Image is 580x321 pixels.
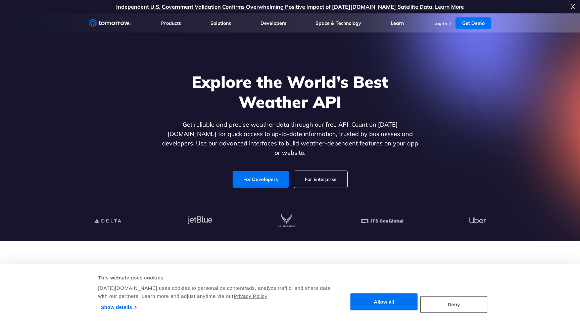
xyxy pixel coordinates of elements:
a: Home link [89,18,132,28]
a: Privacy Policy [234,293,267,299]
a: Space & Technology [316,20,361,26]
button: Allow all [350,294,418,311]
a: Show details [101,302,136,312]
a: Independent U.S. Government Validation Confirms Overwhelming Positive Impact of [DATE][DOMAIN_NAM... [116,3,464,10]
a: For Developers [233,171,289,188]
p: Get reliable and precise weather data through our free API. Count on [DATE][DOMAIN_NAME] for quic... [160,120,420,157]
a: For Enterprise [294,171,347,188]
a: Log In [433,20,447,26]
div: [DATE][DOMAIN_NAME] uses cookies to personalize content/ads, analyze traffic, and share data with... [98,284,331,300]
a: Developers [260,20,286,26]
a: Learn [391,20,404,26]
a: Products [161,20,181,26]
a: Get Demo [455,17,491,29]
a: Solutions [210,20,231,26]
h1: Explore the World’s Best Weather API [160,72,420,112]
button: Deny [420,296,487,313]
div: This website uses cookies [98,274,331,282]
